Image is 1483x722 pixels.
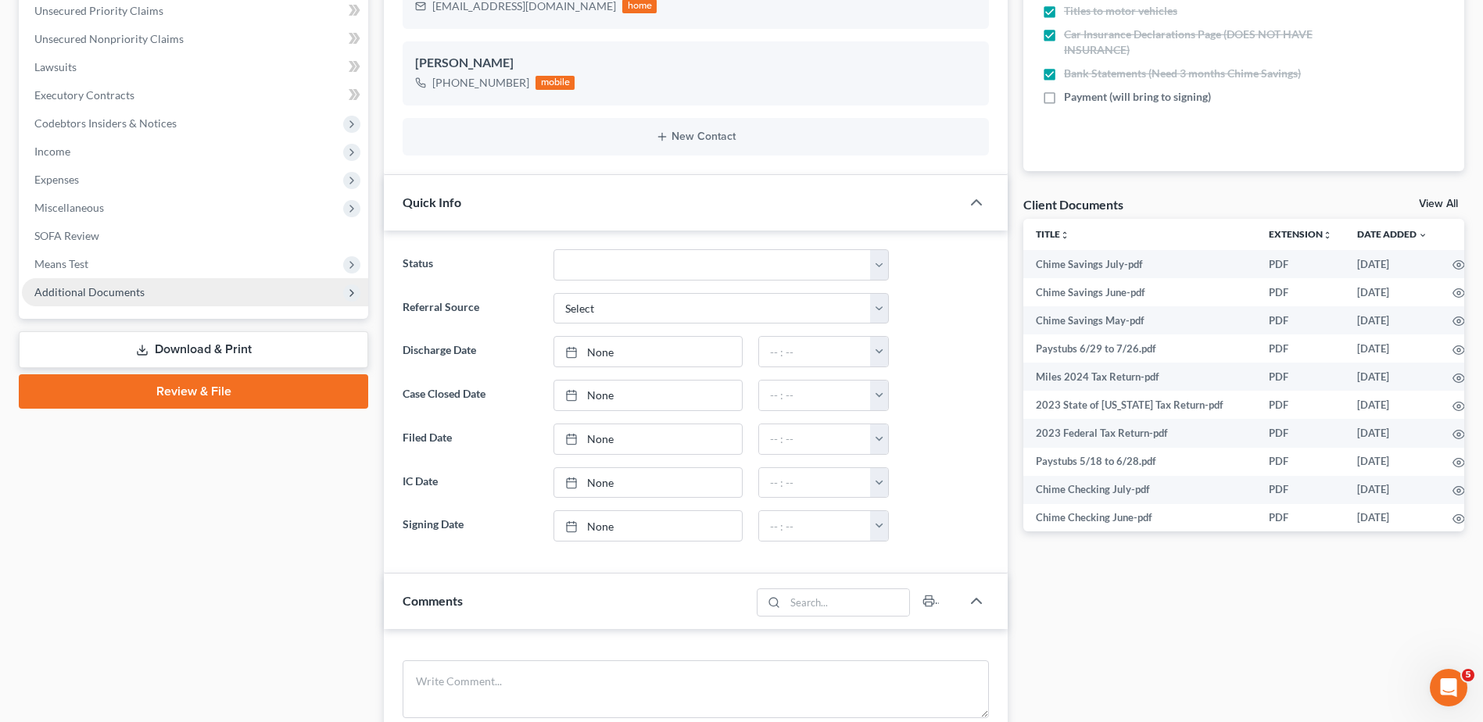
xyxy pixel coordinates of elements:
[34,4,163,17] span: Unsecured Priority Claims
[415,130,976,143] button: New Contact
[1064,27,1341,58] span: Car Insurance Declarations Page (DOES NOT HAVE INSURANCE)
[395,293,545,324] label: Referral Source
[785,589,909,616] input: Search...
[554,468,742,498] a: None
[395,249,545,281] label: Status
[34,173,79,186] span: Expenses
[395,467,545,499] label: IC Date
[34,88,134,102] span: Executory Contracts
[554,424,742,454] a: None
[1023,419,1256,447] td: 2023 Federal Tax Return-pdf
[759,381,871,410] input: -- : --
[536,76,575,90] div: mobile
[34,285,145,298] span: Additional Documents
[1345,504,1440,532] td: [DATE]
[1256,391,1345,419] td: PDF
[1023,504,1256,532] td: Chime Checking June-pdf
[34,201,104,214] span: Miscellaneous
[759,468,871,498] input: -- : --
[1345,448,1440,476] td: [DATE]
[1064,3,1177,19] span: Titles to motor vehicles
[1023,476,1256,504] td: Chime Checking July-pdf
[1256,504,1345,532] td: PDF
[759,511,871,541] input: -- : --
[1419,198,1458,209] a: View All
[1023,334,1256,363] td: Paystubs 6/29 to 7/26.pdf
[415,54,976,73] div: [PERSON_NAME]
[554,511,742,541] a: None
[1345,250,1440,278] td: [DATE]
[34,60,77,73] span: Lawsuits
[19,331,368,368] a: Download & Print
[1064,66,1301,81] span: Bank Statements (Need 3 months Chime Savings)
[1256,306,1345,334] td: PDF
[432,75,529,91] div: [PHONE_NUMBER]
[1256,278,1345,306] td: PDF
[1256,448,1345,476] td: PDF
[403,593,463,608] span: Comments
[759,424,871,454] input: -- : --
[1345,476,1440,504] td: [DATE]
[1023,306,1256,334] td: Chime Savings May-pdf
[1023,391,1256,419] td: 2023 State of [US_STATE] Tax Return-pdf
[1256,250,1345,278] td: PDF
[1036,228,1069,240] a: Titleunfold_more
[22,81,368,109] a: Executory Contracts
[1023,196,1123,213] div: Client Documents
[1345,334,1440,363] td: [DATE]
[34,257,88,270] span: Means Test
[395,510,545,541] label: Signing Date
[1323,231,1332,240] i: unfold_more
[1430,669,1467,706] iframe: Intercom live chat
[1345,278,1440,306] td: [DATE]
[1256,334,1345,363] td: PDF
[1023,278,1256,306] td: Chime Savings June-pdf
[395,424,545,455] label: Filed Date
[34,32,184,45] span: Unsecured Nonpriority Claims
[1256,363,1345,391] td: PDF
[1345,363,1440,391] td: [DATE]
[34,116,177,130] span: Codebtors Insiders & Notices
[1023,448,1256,476] td: Paystubs 5/18 to 6/28.pdf
[34,145,70,158] span: Income
[554,381,742,410] a: None
[1256,419,1345,447] td: PDF
[34,229,99,242] span: SOFA Review
[1418,231,1427,240] i: expand_more
[554,337,742,366] a: None
[1345,419,1440,447] td: [DATE]
[395,380,545,411] label: Case Closed Date
[1345,306,1440,334] td: [DATE]
[22,53,368,81] a: Lawsuits
[1256,476,1345,504] td: PDF
[1060,231,1069,240] i: unfold_more
[1357,228,1427,240] a: Date Added expand_more
[1023,363,1256,391] td: Miles 2024 Tax Return-pdf
[22,222,368,250] a: SOFA Review
[1462,669,1474,681] span: 5
[22,25,368,53] a: Unsecured Nonpriority Claims
[1269,228,1332,240] a: Extensionunfold_more
[1064,89,1211,105] span: Payment (will bring to signing)
[1023,250,1256,278] td: Chime Savings July-pdf
[403,195,461,209] span: Quick Info
[19,374,368,409] a: Review & File
[395,336,545,367] label: Discharge Date
[1345,391,1440,419] td: [DATE]
[759,337,871,366] input: -- : --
